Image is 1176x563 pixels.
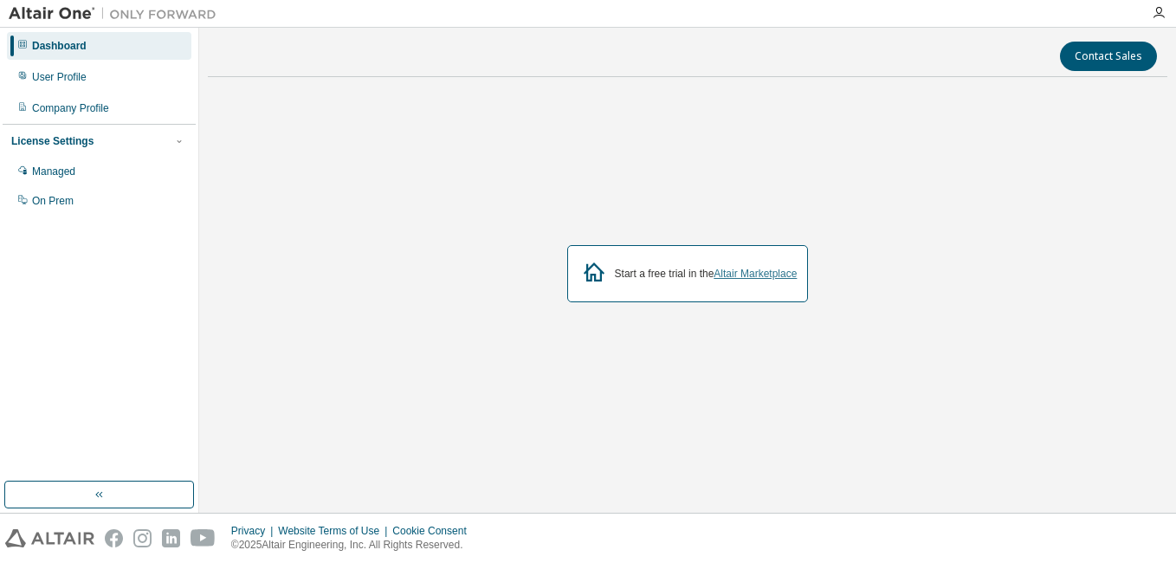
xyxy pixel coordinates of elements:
[278,524,392,538] div: Website Terms of Use
[162,529,180,547] img: linkedin.svg
[9,5,225,23] img: Altair One
[32,165,75,178] div: Managed
[714,268,797,280] a: Altair Marketplace
[32,194,74,208] div: On Prem
[5,529,94,547] img: altair_logo.svg
[392,524,476,538] div: Cookie Consent
[32,39,87,53] div: Dashboard
[32,70,87,84] div: User Profile
[615,267,798,281] div: Start a free trial in the
[231,524,278,538] div: Privacy
[133,529,152,547] img: instagram.svg
[231,538,477,553] p: © 2025 Altair Engineering, Inc. All Rights Reserved.
[105,529,123,547] img: facebook.svg
[191,529,216,547] img: youtube.svg
[32,101,109,115] div: Company Profile
[1060,42,1157,71] button: Contact Sales
[11,134,94,148] div: License Settings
